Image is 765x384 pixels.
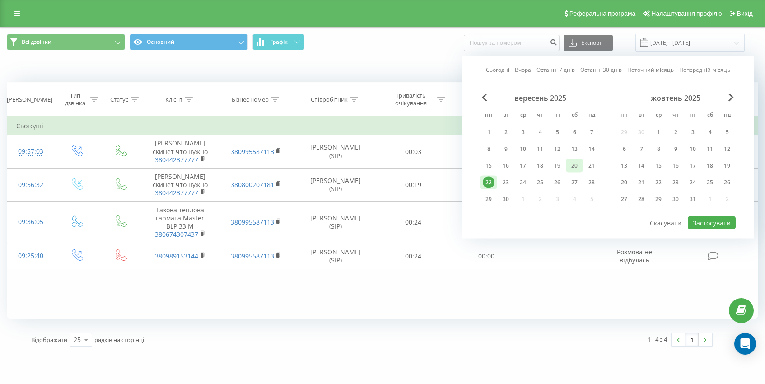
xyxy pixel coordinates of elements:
div: ср 10 вер 2025 р. [514,142,532,156]
td: [PERSON_NAME] (SIP) [294,243,377,269]
span: рядків на сторінці [94,336,144,344]
div: нд 12 жовт 2025 р. [718,142,736,156]
div: ср 3 вер 2025 р. [514,126,532,139]
td: 00:24 [377,201,450,243]
a: 380442377777 [155,188,198,197]
div: 27 [569,177,580,188]
div: 21 [635,177,647,188]
abbr: середа [652,109,665,122]
div: 17 [517,160,529,172]
div: пт 31 жовт 2025 р. [684,192,701,206]
abbr: субота [703,109,717,122]
div: ср 24 вер 2025 р. [514,176,532,189]
td: [PERSON_NAME] (SIP) [294,201,377,243]
a: 1 [685,333,699,346]
div: сб 25 жовт 2025 р. [701,176,718,189]
div: 09:57:03 [16,143,45,160]
td: [PERSON_NAME] скинет что нужно [142,135,218,169]
div: пт 26 вер 2025 р. [549,176,566,189]
div: 3 [687,126,699,138]
div: 14 [635,160,647,172]
div: 30 [670,193,681,205]
abbr: четвер [533,109,547,122]
div: 24 [517,177,529,188]
div: 8 [653,143,664,155]
button: Експорт [564,35,613,51]
div: сб 13 вер 2025 р. [566,142,583,156]
div: 13 [569,143,580,155]
div: пн 15 вер 2025 р. [480,159,497,173]
div: чт 30 жовт 2025 р. [667,192,684,206]
div: Бізнес номер [232,96,269,103]
div: ср 29 жовт 2025 р. [650,192,667,206]
abbr: понеділок [617,109,631,122]
div: чт 4 вер 2025 р. [532,126,549,139]
div: вт 7 жовт 2025 р. [633,142,650,156]
div: 31 [687,193,699,205]
div: вт 23 вер 2025 р. [497,176,514,189]
div: 25 [534,177,546,188]
a: Поточний місяць [627,66,674,74]
div: чт 16 жовт 2025 р. [667,159,684,173]
div: нд 26 жовт 2025 р. [718,176,736,189]
abbr: вівторок [499,109,513,122]
span: Відображати [31,336,67,344]
button: Основний [130,34,248,50]
div: 15 [483,160,494,172]
div: пн 20 жовт 2025 р. [616,176,633,189]
div: сб 27 вер 2025 р. [566,176,583,189]
div: ср 8 жовт 2025 р. [650,142,667,156]
div: пт 17 жовт 2025 р. [684,159,701,173]
a: 380989153144 [155,252,198,260]
button: Застосувати [688,216,736,229]
button: Всі дзвінки [7,34,125,50]
div: 29 [653,193,664,205]
div: 25 [704,177,716,188]
div: чт 18 вер 2025 р. [532,159,549,173]
div: пн 6 жовт 2025 р. [616,142,633,156]
div: пт 12 вер 2025 р. [549,142,566,156]
div: ср 17 вер 2025 р. [514,159,532,173]
div: 7 [635,143,647,155]
div: 15 [653,160,664,172]
div: пн 1 вер 2025 р. [480,126,497,139]
div: 1 [653,126,664,138]
div: нд 14 вер 2025 р. [583,142,600,156]
div: Тривалість очікування [387,92,435,107]
div: Open Intercom Messenger [734,333,756,355]
div: 19 [551,160,563,172]
span: Всі дзвінки [22,38,51,46]
div: 18 [704,160,716,172]
div: Тип дзвінка [62,92,88,107]
div: Співробітник [311,96,348,103]
div: 16 [500,160,512,172]
div: 17 [687,160,699,172]
a: Сьогодні [486,66,509,74]
div: чт 2 жовт 2025 р. [667,126,684,139]
div: 24 [687,177,699,188]
span: Реферальна програма [569,10,636,17]
div: 6 [618,143,630,155]
div: нд 19 жовт 2025 р. [718,159,736,173]
a: 380995587113 [231,147,274,156]
div: сб 11 жовт 2025 р. [701,142,718,156]
div: ср 15 жовт 2025 р. [650,159,667,173]
div: сб 6 вер 2025 р. [566,126,583,139]
div: [PERSON_NAME] [7,96,52,103]
a: 380442377777 [155,155,198,164]
a: Останні 30 днів [580,66,622,74]
a: Попередній місяць [679,66,730,74]
div: 30 [500,193,512,205]
div: вт 14 жовт 2025 р. [633,159,650,173]
div: вт 28 жовт 2025 р. [633,192,650,206]
div: 09:25:40 [16,247,45,265]
div: вт 16 вер 2025 р. [497,159,514,173]
td: [PERSON_NAME] скинет что нужно [142,168,218,201]
div: 5 [721,126,733,138]
div: Статус [110,96,128,103]
div: 09:56:32 [16,176,45,194]
div: ср 22 жовт 2025 р. [650,176,667,189]
input: Пошук за номером [464,35,560,51]
td: 00:03 [377,135,450,169]
span: Розмова не відбулась [617,248,652,264]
